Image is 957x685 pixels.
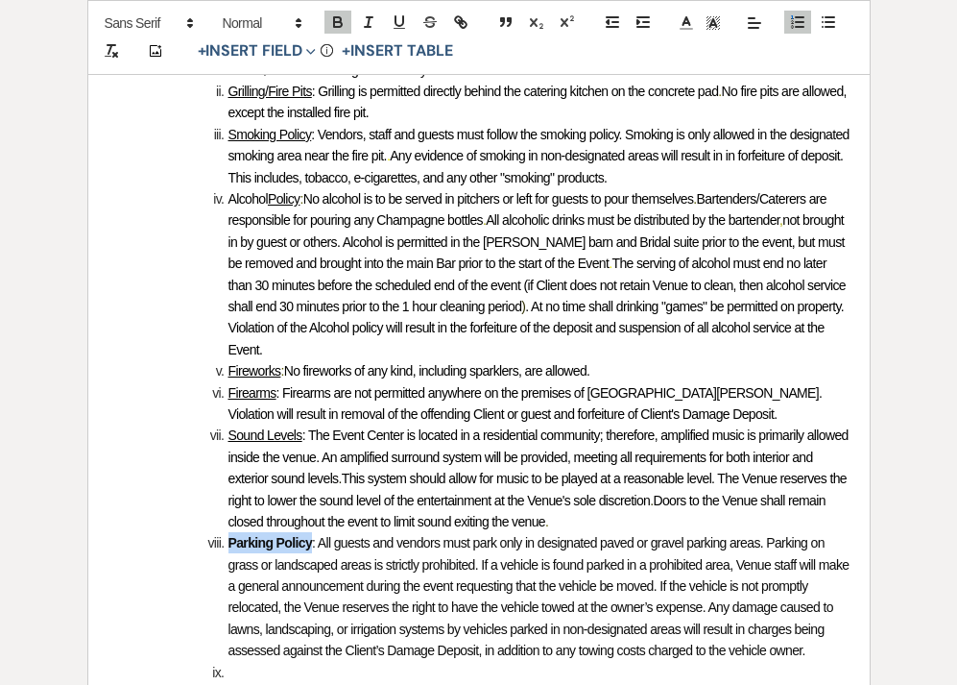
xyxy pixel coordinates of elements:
[228,363,281,379] u: Fireworks
[779,212,782,228] span: ,
[486,212,779,228] span: All alcoholic drinks must be distributed by the bartender
[338,471,341,486] span: .
[299,191,302,207] span: :
[342,44,350,60] span: +
[228,428,851,486] span: : The Event Center is located in a residential community; therefore, amplified music is primarily...
[228,299,848,357] span: . At no time shall drinking "games" be permitted on property. Violation of the Alcohol policy wil...
[700,12,727,35] span: Text Background Color
[545,514,548,529] span: .
[228,385,276,401] u: Firearms
[335,40,459,63] button: +Insert Table
[228,84,312,99] u: Grilling/Fire Pits
[228,212,849,271] span: not brought in by guest or others. Alcohol is permitted in the [PERSON_NAME] barn and Bridal suit...
[228,535,852,658] span: : All guests and vendors must park only in designated paved or gravel parking areas. Parking on g...
[228,493,829,529] span: Doors to the Venue shall remain closed throughout the event to limit sound exiting the venue
[609,256,611,271] span: .
[693,191,696,207] span: .
[228,148,847,184] span: Any evidence of smoking in non-designated areas will result in in forfeiture of deposit. This inc...
[521,299,525,314] span: )
[312,84,719,99] span: : Grilling is permitted directly behind the catering kitchen on the concrete pad
[228,256,849,314] span: The serving of alcohol must end no later than 30 minutes before the scheduled end of the event (i...
[387,148,390,163] span: .
[284,363,590,379] span: No fireworks of any kind, including sparklers, are allowed.
[198,44,206,60] span: +
[191,40,323,63] button: Insert Field
[228,127,853,163] span: : Vendors, staff and guests must follow the smoking policy. Smoking is only allowed in the design...
[228,40,852,77] span: : Glitter, confetti and party streamers are not permitted at the Venue. A minimum fee of $150 wil...
[228,428,302,443] u: Sound Levels
[214,12,308,35] span: Header Formats
[280,363,283,379] span: :
[228,471,850,507] span: This system should allow for music to be played at a reasonable level. The Venue reserves the rig...
[650,493,653,508] span: .
[228,127,312,142] u: Smoking Policy
[228,191,268,207] span: Alcohol
[228,385,825,422] span: : Firearms are not permitted anywhere on the premises of [GEOGRAPHIC_DATA][PERSON_NAME]. Violatio...
[483,212,486,228] span: .
[268,191,300,207] u: Policy
[303,191,694,207] span: No alcohol is to be served in pitchers or left for guests to pour themselves
[741,12,768,35] span: Alignment
[673,12,700,35] span: Text Color
[718,84,721,99] span: .
[228,535,313,550] strong: Parking Policy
